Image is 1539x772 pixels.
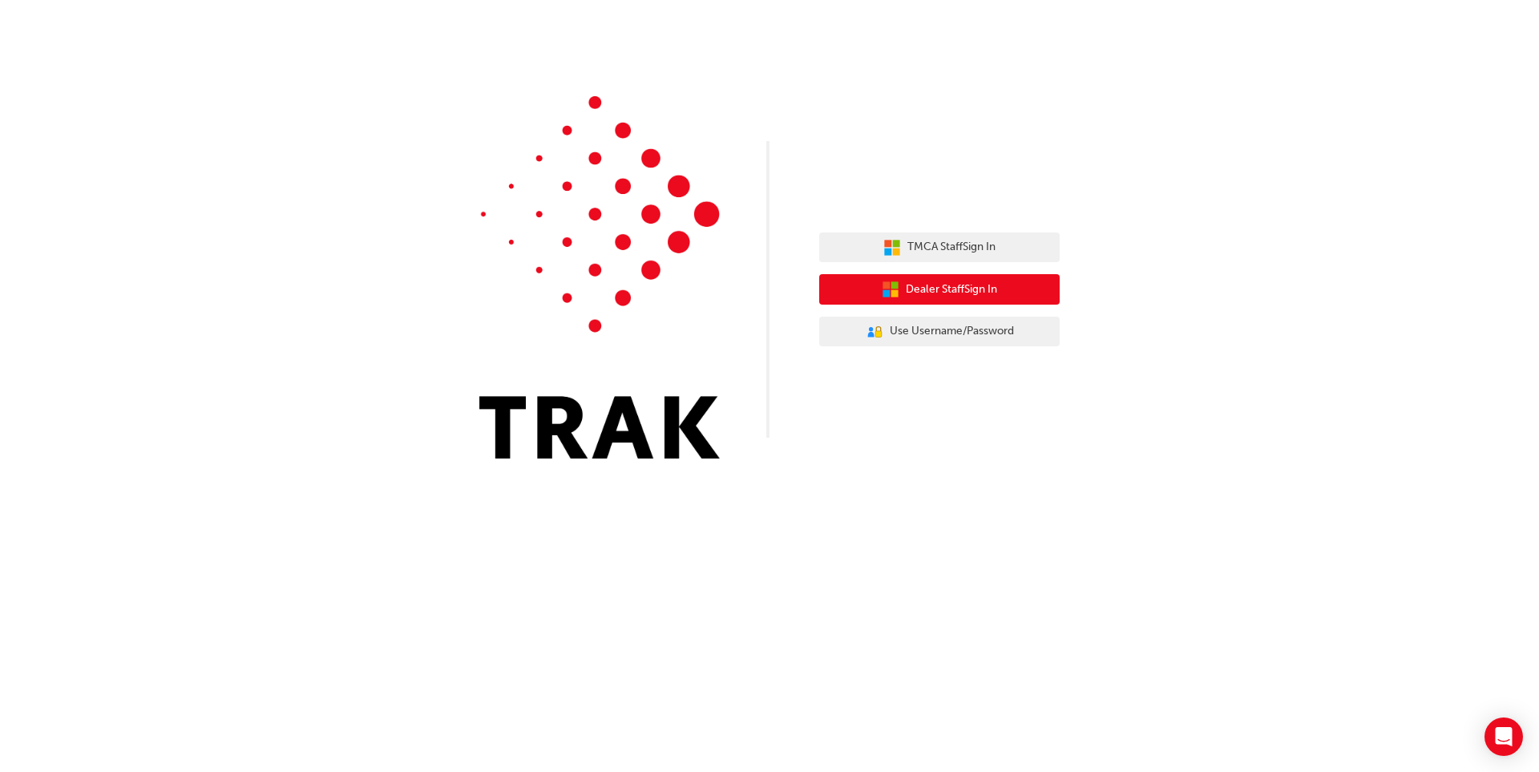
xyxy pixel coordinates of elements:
[819,317,1060,347] button: Use Username/Password
[819,232,1060,263] button: TMCA StaffSign In
[1484,717,1523,756] div: Open Intercom Messenger
[907,238,996,257] span: TMCA Staff Sign In
[906,281,997,299] span: Dealer Staff Sign In
[479,96,720,459] img: Trak
[819,274,1060,305] button: Dealer StaffSign In
[890,322,1014,341] span: Use Username/Password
